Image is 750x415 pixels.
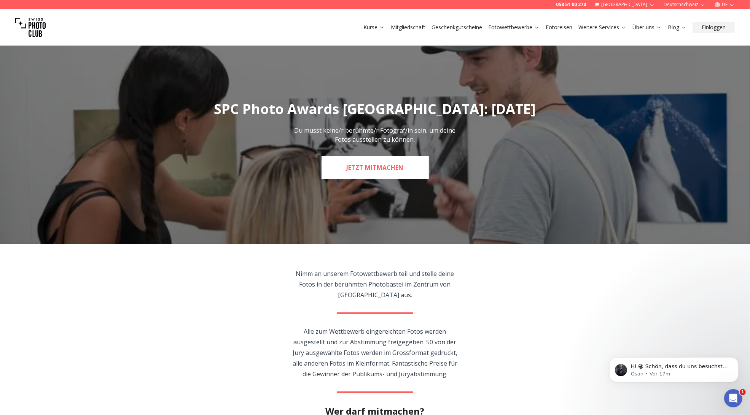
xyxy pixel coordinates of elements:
button: Weitere Services [575,22,629,33]
a: Über uns [632,24,662,31]
span: 1 [740,389,746,395]
iframe: Intercom live chat [724,389,742,407]
iframe: Intercom notifications Nachricht [598,341,750,394]
p: Nimm an unserem Fotowettbewerb teil und stelle deine Fotos in der berühmten Photobastei im Zentru... [288,268,462,300]
button: Einloggen [693,22,735,33]
a: Blog [668,24,686,31]
a: 058 51 00 270 [556,2,586,8]
img: Swiss photo club [15,12,46,43]
button: Geschenkgutscheine [428,22,485,33]
a: JETZT MITMACHEN [322,156,429,179]
button: Fotowettbewerbe [485,22,543,33]
a: Geschenkgutscheine [432,24,482,31]
button: Fotoreisen [543,22,575,33]
a: Mitgliedschaft [391,24,425,31]
button: Kurse [360,22,388,33]
a: Kurse [363,24,385,31]
a: Weitere Services [578,24,626,31]
p: Du musst keine/r berühmte/r Fotograf/in sein, um deine Fotos ausstellen zu können. [290,126,460,144]
button: Über uns [629,22,665,33]
a: Fotowettbewerbe [488,24,540,31]
button: Blog [665,22,689,33]
button: Mitgliedschaft [388,22,428,33]
p: Alle zum Wettbewerb eingereichten Fotos werden ausgestellt und zur Abstimmung freigegeben. 50 von... [288,326,462,379]
a: Fotoreisen [546,24,572,31]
